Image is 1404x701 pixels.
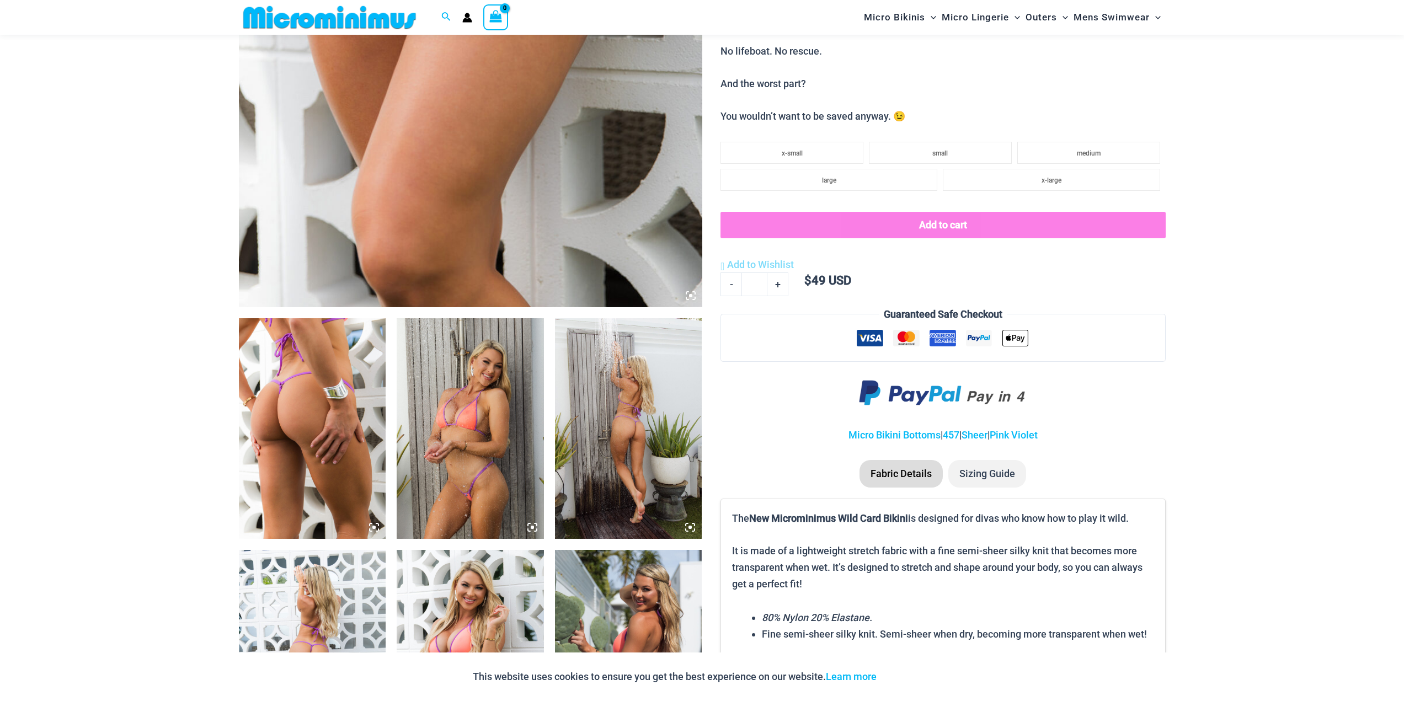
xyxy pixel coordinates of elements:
[720,212,1165,238] button: Add to cart
[239,318,386,539] img: Wild Card Neon Bliss 312 Top 457 Micro 05
[741,272,767,296] input: Product quantity
[239,5,420,30] img: MM SHOP LOGO FLAT
[943,169,1160,191] li: x-large
[720,272,741,296] a: -
[861,3,939,31] a: Micro BikinisMenu ToggleMenu Toggle
[727,259,794,270] span: Add to Wishlist
[864,3,925,31] span: Micro Bikinis
[1150,3,1161,31] span: Menu Toggle
[948,460,1026,488] li: Sizing Guide
[804,274,812,287] span: $
[1042,176,1061,184] span: x-large
[720,142,863,164] li: x-small
[860,460,943,488] li: Fabric Details
[848,429,941,441] a: Micro Bikini Bottoms
[441,10,451,24] a: Search icon link
[1023,3,1071,31] a: OutersMenu ToggleMenu Toggle
[1026,3,1057,31] span: Outers
[555,318,702,539] img: Wild Card Neon Bliss 312 Top 457 Micro 07
[942,3,1009,31] span: Micro Lingerie
[1074,3,1150,31] span: Mens Swimwear
[767,272,788,296] a: +
[1071,3,1163,31] a: Mens SwimwearMenu ToggleMenu Toggle
[1017,142,1160,164] li: medium
[869,142,1012,164] li: small
[473,668,877,685] p: This website uses cookies to ensure you get the best experience on our website.
[932,149,948,157] span: small
[879,306,1007,323] legend: Guaranteed Safe Checkout
[804,274,851,287] bdi: 49 USD
[822,176,836,184] span: large
[732,510,1154,592] p: The is designed for divas who know how to play it wild. It is made of a lightweight stretch fabri...
[397,318,544,539] img: Wild Card Neon Bliss 312 Top 457 Micro 06
[720,256,794,273] a: Add to Wishlist
[939,3,1023,31] a: Micro LingerieMenu ToggleMenu Toggle
[462,13,472,23] a: Account icon link
[860,2,1166,33] nav: Site Navigation
[1077,149,1101,157] span: medium
[826,671,877,682] a: Learn more
[483,4,509,30] a: View Shopping Cart, empty
[782,149,803,157] span: x-small
[762,612,872,623] em: 80% Nylon 20% Elastane.
[1011,429,1038,441] a: Violet
[962,429,987,441] a: Sheer
[1057,3,1068,31] span: Menu Toggle
[720,427,1165,443] p: | | |
[720,169,937,191] li: large
[1009,3,1020,31] span: Menu Toggle
[749,512,908,524] b: New Microminimus Wild Card Bikini
[885,663,932,690] button: Accept
[990,429,1009,441] a: Pink
[925,3,936,31] span: Menu Toggle
[762,626,1154,643] li: Fine semi-sheer silky knit. Semi-sheer when dry, becoming more transparent when wet!
[943,429,959,441] a: 457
